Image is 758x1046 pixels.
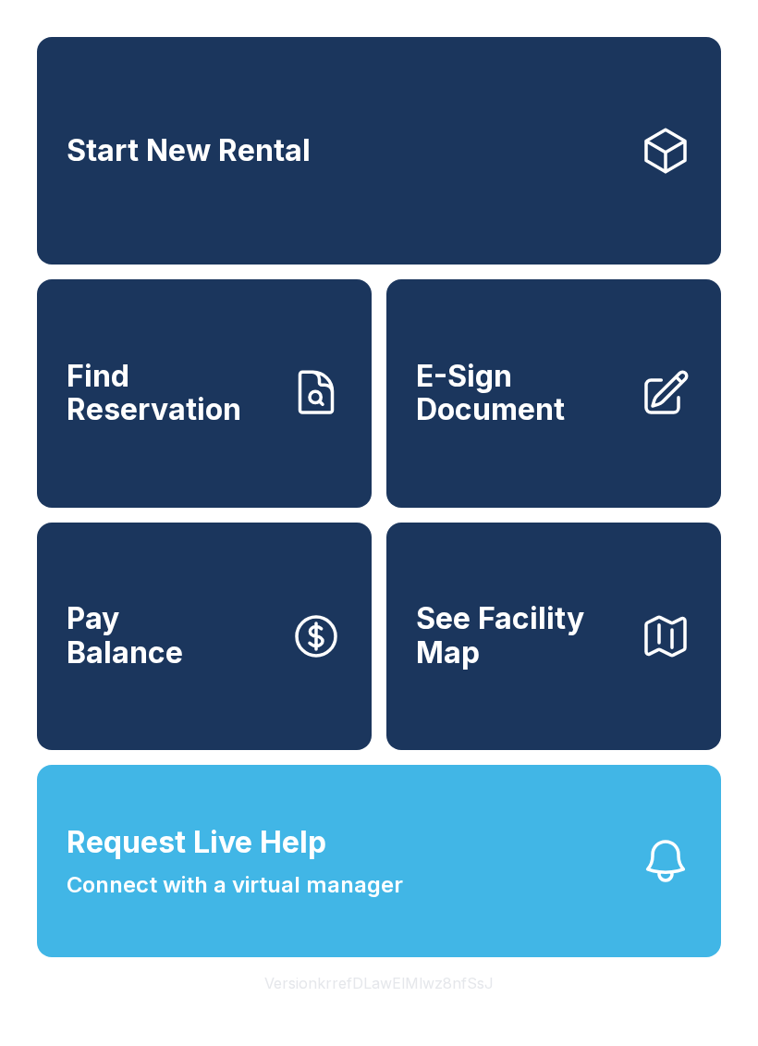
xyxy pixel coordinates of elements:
span: Request Live Help [67,820,326,865]
button: Request Live HelpConnect with a virtual manager [37,765,721,957]
a: E-Sign Document [386,279,721,507]
span: E-Sign Document [416,360,625,427]
span: Connect with a virtual manager [67,868,403,902]
button: See Facility Map [386,523,721,750]
span: See Facility Map [416,602,625,670]
button: VersionkrrefDLawElMlwz8nfSsJ [250,957,508,1009]
a: Start New Rental [37,37,721,265]
span: Start New Rental [67,134,311,168]
button: PayBalance [37,523,372,750]
a: Find Reservation [37,279,372,507]
span: Pay Balance [67,602,183,670]
span: Find Reservation [67,360,275,427]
